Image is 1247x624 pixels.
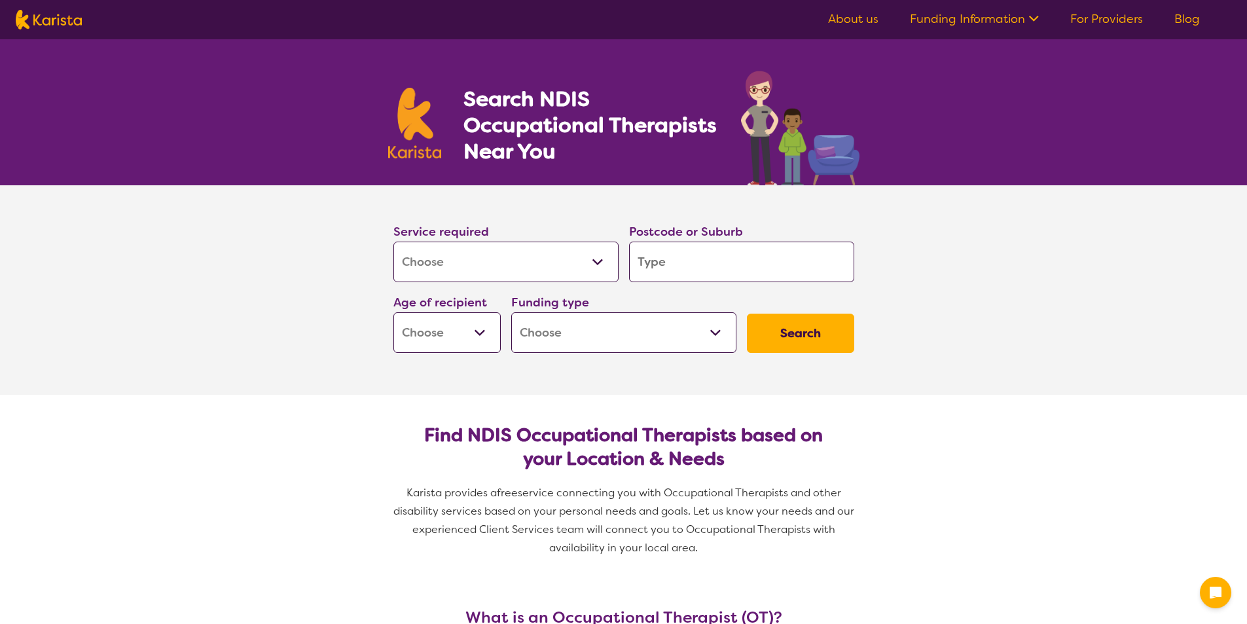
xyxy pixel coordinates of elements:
label: Postcode or Suburb [629,224,743,240]
label: Funding type [511,295,589,310]
a: For Providers [1070,11,1143,27]
a: Funding Information [910,11,1039,27]
h1: Search NDIS Occupational Therapists Near You [463,86,718,164]
button: Search [747,314,854,353]
input: Type [629,242,854,282]
img: Karista logo [388,88,442,158]
a: About us [828,11,878,27]
img: occupational-therapy [741,71,859,185]
a: Blog [1174,11,1200,27]
span: service connecting you with Occupational Therapists and other disability services based on your p... [393,486,857,555]
span: free [497,486,518,500]
label: Age of recipient [393,295,487,310]
img: Karista logo [16,10,82,29]
h2: Find NDIS Occupational Therapists based on your Location & Needs [404,424,844,471]
span: Karista provides a [407,486,497,500]
label: Service required [393,224,489,240]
